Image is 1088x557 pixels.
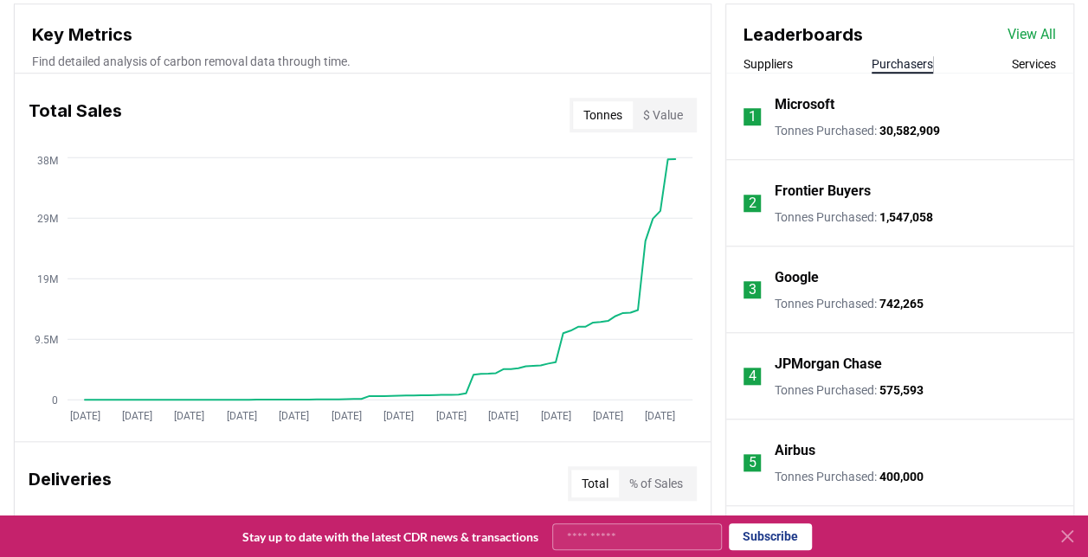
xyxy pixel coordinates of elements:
a: JPMorgan Chase [775,354,882,375]
button: Services [1012,55,1056,73]
p: 1 [749,106,756,127]
tspan: [DATE] [436,410,467,422]
tspan: [DATE] [593,410,623,422]
a: Airbus [775,440,815,461]
tspan: 38M [37,155,58,167]
button: Purchasers [872,55,933,73]
tspan: [DATE] [383,410,414,422]
tspan: [DATE] [227,410,257,422]
a: Frontier Buyers [775,181,871,202]
p: 5 [749,452,756,473]
tspan: [DATE] [279,410,309,422]
span: 575,593 [879,383,924,397]
a: Microsoft [775,94,834,115]
span: 400,000 [879,470,924,483]
p: Tonnes Purchased : [775,208,933,226]
p: Find detailed analysis of carbon removal data through time. [32,53,693,70]
span: 742,265 [879,297,924,311]
tspan: [DATE] [332,410,362,422]
button: Total [571,470,619,497]
h3: Leaderboards [744,22,863,48]
span: 1,547,058 [879,210,933,224]
button: % of Sales [619,470,693,497]
tspan: 0 [52,394,58,406]
p: 3 [749,279,756,300]
h3: Total Sales [29,98,122,132]
tspan: [DATE] [540,410,570,422]
h3: Deliveries [29,466,112,501]
p: Tonnes Purchased : [775,295,924,312]
tspan: [DATE] [174,410,204,422]
tspan: 9.5M [35,333,58,345]
p: Tonnes Purchased : [775,122,940,139]
p: Tonnes Purchased : [775,381,924,399]
tspan: 19M [37,272,58,285]
p: 2 [749,193,756,214]
button: $ Value [633,101,693,129]
button: Suppliers [744,55,793,73]
tspan: 29M [37,212,58,224]
tspan: [DATE] [645,410,675,422]
h3: Key Metrics [32,22,693,48]
tspan: [DATE] [70,410,100,422]
a: View All [1008,24,1056,45]
p: Tonnes Purchased : [775,468,924,485]
tspan: [DATE] [122,410,152,422]
tspan: [DATE] [488,410,518,422]
span: 30,582,909 [879,124,940,138]
p: 4 [749,366,756,387]
button: Tonnes [573,101,633,129]
a: Google [775,267,819,288]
